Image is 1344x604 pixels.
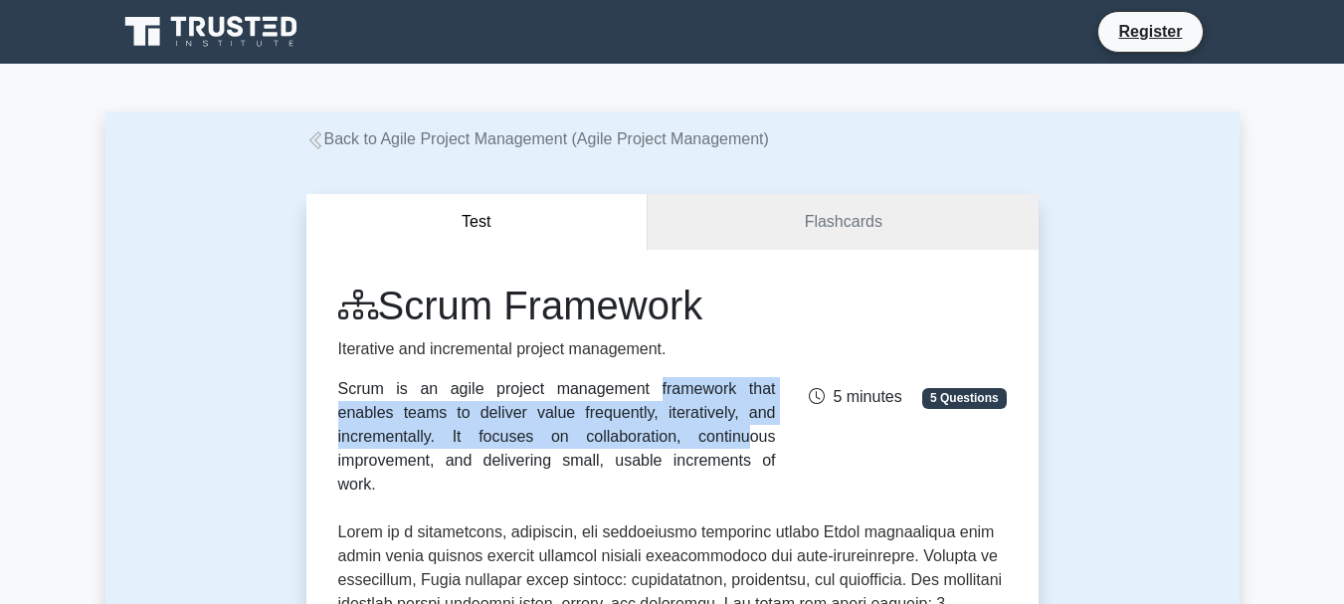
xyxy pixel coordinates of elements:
[648,194,1038,251] a: Flashcards
[306,194,649,251] button: Test
[338,337,776,361] p: Iterative and incremental project management.
[338,377,776,497] div: Scrum is an agile project management framework that enables teams to deliver value frequently, it...
[1106,19,1194,44] a: Register
[306,130,769,147] a: Back to Agile Project Management (Agile Project Management)
[338,282,776,329] h1: Scrum Framework
[809,388,901,405] span: 5 minutes
[922,388,1006,408] span: 5 Questions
